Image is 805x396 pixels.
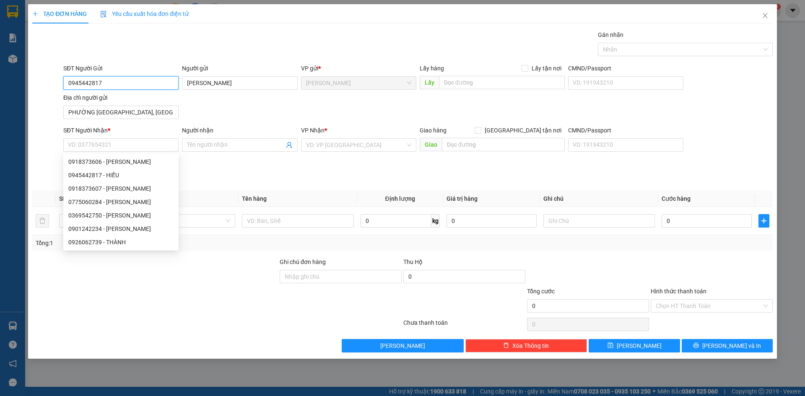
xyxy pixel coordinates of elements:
div: VP gửi [301,64,416,73]
input: Ghi chú đơn hàng [280,270,402,283]
div: 0369542750 - [PERSON_NAME] [68,211,174,220]
span: save [608,342,613,349]
div: SĐT Người Nhận [63,126,179,135]
div: 0901242234 - [PERSON_NAME] [68,224,174,233]
th: Ghi chú [540,191,658,207]
span: Cao Lãnh [306,77,411,89]
span: [PERSON_NAME] [617,341,662,350]
div: 0901242234 - LƯU MINH THIỆN [63,222,179,236]
span: plus [32,11,38,17]
div: 0369542750 - NGUYỄN NHẬT DUY [63,209,179,222]
div: 0918373607 - LÊ VĂN ĐỨC [63,182,179,195]
input: Dọc đường [439,76,565,89]
div: Người nhận [182,126,297,135]
span: Tổng cước [527,288,555,295]
span: Lấy tận nơi [528,64,565,73]
span: [PERSON_NAME] [380,341,425,350]
div: 0945442817 - HIẾU [68,171,174,180]
button: printer[PERSON_NAME] và In [682,339,773,352]
button: save[PERSON_NAME] [589,339,680,352]
span: [GEOGRAPHIC_DATA] tận nơi [481,126,565,135]
span: Tên hàng [242,195,267,202]
span: delete [503,342,509,349]
button: delete [36,214,49,228]
span: Giá trị hàng [447,195,478,202]
input: VD: Bàn, Ghế [242,214,353,228]
div: 0918373606 - LÊ VĂN ĐỨC [63,155,179,168]
div: 0918373606 - [PERSON_NAME] [68,157,174,166]
span: Xóa Thông tin [512,341,549,350]
input: Địa chỉ của người gửi [63,106,179,119]
label: Gán nhãn [598,31,623,38]
span: close [762,12,769,19]
div: 0775060284 - PHẠM VĂN HIẾU [63,195,179,209]
div: SĐT Người Gửi [63,64,179,73]
input: 0 [447,214,537,228]
button: [PERSON_NAME] [342,339,464,352]
span: SL [59,195,66,202]
div: 0918373607 - [PERSON_NAME] [68,184,174,193]
span: printer [693,342,699,349]
span: user-add [286,142,293,148]
div: Người gửi [182,64,297,73]
span: Giao hàng [420,127,447,134]
span: Lấy [420,76,439,89]
input: Ghi Chú [543,214,655,228]
span: VP Nhận [301,127,325,134]
div: 0926062739 - THÀNH [68,238,174,247]
div: CMND/Passport [568,64,683,73]
div: 0945442817 - HIẾU [63,168,179,182]
label: Ghi chú đơn hàng [280,259,326,265]
button: Close [753,4,777,28]
span: TẠO ĐƠN HÀNG [32,10,87,17]
span: [PERSON_NAME] và In [702,341,761,350]
span: Yêu cầu xuất hóa đơn điện tử [100,10,189,17]
button: deleteXóa Thông tin [465,339,587,352]
input: Dọc đường [442,138,565,151]
span: Khác [129,215,230,227]
img: icon [100,11,107,18]
span: Định lượng [385,195,415,202]
span: Cước hàng [662,195,691,202]
label: Hình thức thanh toán [651,288,706,295]
div: CMND/Passport [568,126,683,135]
span: Thu Hộ [403,259,423,265]
span: Lấy hàng [420,65,444,72]
span: Giao [420,138,442,151]
button: plus [758,214,769,228]
span: kg [431,214,440,228]
div: 0926062739 - THÀNH [63,236,179,249]
span: plus [759,217,769,224]
div: Chưa thanh toán [402,318,526,333]
div: Tổng: 1 [36,238,311,248]
div: Địa chỉ người gửi [63,93,179,102]
div: 0775060284 - [PERSON_NAME] [68,197,174,207]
